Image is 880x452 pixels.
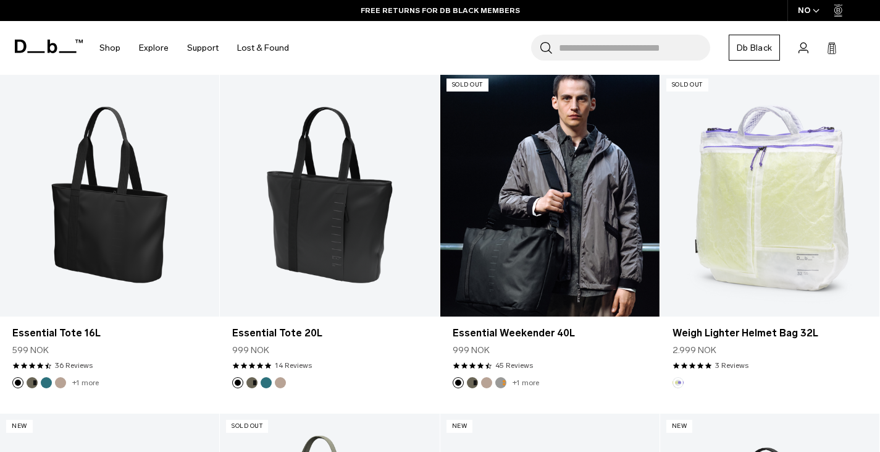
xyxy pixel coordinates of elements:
[666,79,708,92] p: Sold Out
[55,377,66,388] button: Fogbow Beige
[261,377,272,388] button: Midnight Teal
[666,420,693,433] p: New
[453,377,464,388] button: Black Out
[12,377,23,388] button: Black Out
[72,378,99,387] a: +1 more
[27,377,38,388] button: Forest Green
[246,377,258,388] button: Forest Green
[220,72,439,317] a: Essential Tote 20L
[729,35,780,61] a: Db Black
[226,420,268,433] p: Sold Out
[41,377,52,388] button: Midnight Teal
[673,344,716,357] span: 2.999 NOK
[495,377,506,388] button: Sand Grey
[275,360,312,371] a: 14 reviews
[495,360,533,371] a: 45 reviews
[90,21,298,75] nav: Main Navigation
[12,344,49,357] span: 599 NOK
[12,326,207,341] a: Essential Tote 16L
[237,26,289,70] a: Lost & Found
[139,26,169,70] a: Explore
[361,5,520,16] a: FREE RETURNS FOR DB BLACK MEMBERS
[446,420,473,433] p: New
[673,326,867,341] a: Weigh Lighter Helmet Bag 32L
[481,377,492,388] button: Fogbow Beige
[467,377,478,388] button: Forest Green
[453,326,647,341] a: Essential Weekender 40L
[660,72,879,317] a: Weigh Lighter Helmet Bag 32L
[232,326,427,341] a: Essential Tote 20L
[55,360,93,371] a: 36 reviews
[6,420,33,433] p: New
[453,344,490,357] span: 999 NOK
[232,377,243,388] button: Black Out
[446,79,488,92] p: Sold Out
[715,360,748,371] a: 3 reviews
[673,377,684,388] button: Aurora
[187,26,219,70] a: Support
[99,26,120,70] a: Shop
[513,378,539,387] a: +1 more
[232,344,269,357] span: 999 NOK
[440,72,660,317] a: Essential Weekender 40L
[275,377,286,388] button: Fogbow Beige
